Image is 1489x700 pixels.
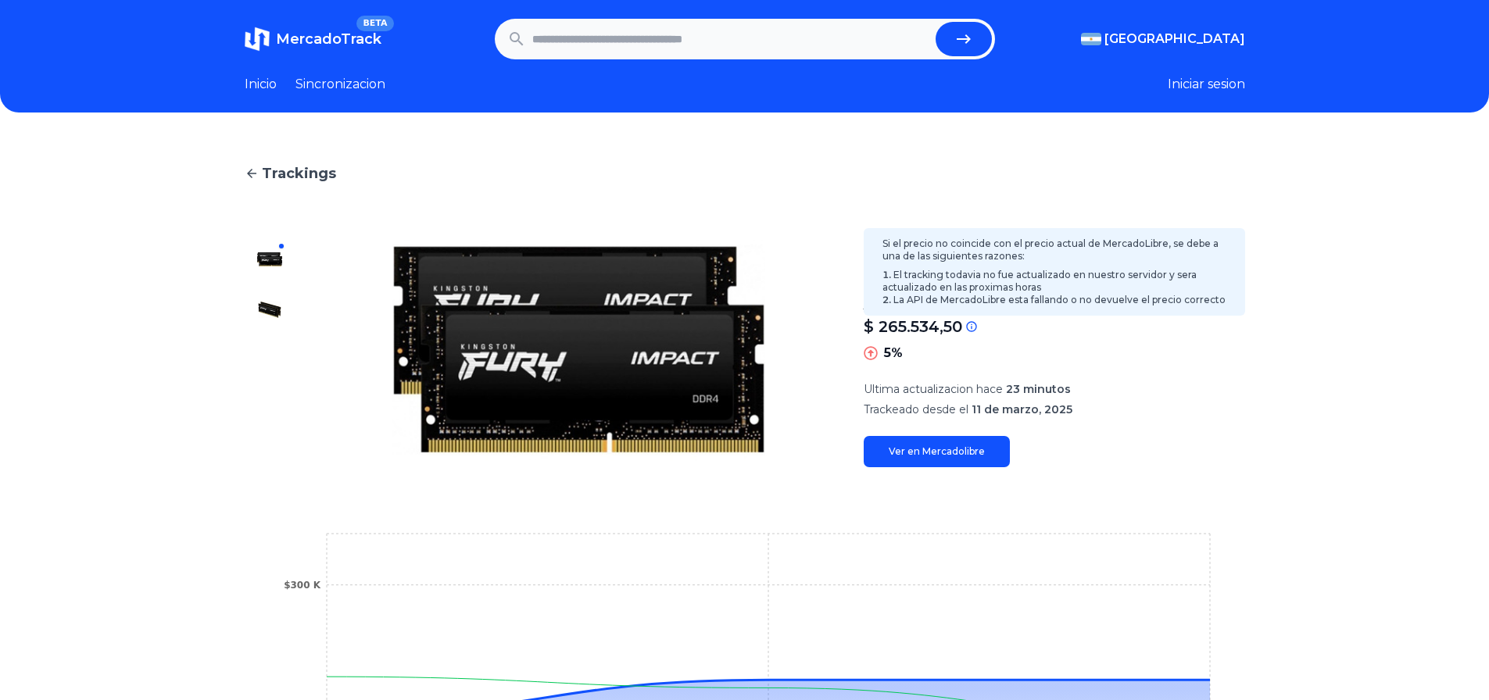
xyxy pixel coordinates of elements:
[884,344,903,362] p: 5%
[295,75,385,94] a: Sincronizacion
[882,269,1226,294] li: El tracking todavia no fue actualizado en nuestro servidor y sera actualizado en las proximas horas
[326,234,832,467] img: Memoria Kingston Fury Sodimm 32gb Ddr4 (2x 16gb) 3200
[245,27,381,52] a: MercadoTrackBETA
[284,580,321,591] tspan: $300 K
[882,237,1226,262] p: Si el precio no coincide con el precio actual de MercadoLibre, se debe a una de las siguientes ra...
[1081,30,1245,48] button: [GEOGRAPHIC_DATA]
[864,382,1003,396] span: Ultima actualizacion hace
[1168,75,1245,94] button: Iniciar sesion
[972,402,1072,416] span: 11 de marzo, 2025
[245,162,1245,184] a: Trackings
[1006,382,1071,396] span: 23 minutos
[257,247,282,272] img: Memoria Kingston Fury Sodimm 32gb Ddr4 (2x 16gb) 3200
[356,16,393,31] span: BETA
[882,294,1226,306] li: La API de MercadoLibre esta fallando o no devuelve el precio correcto
[864,436,1010,467] a: Ver en Mercadolibre
[276,30,381,48] span: MercadoTrack
[245,75,277,94] a: Inicio
[864,316,962,337] p: $ 265.534,50
[1081,33,1101,45] img: Argentina
[245,27,270,52] img: MercadoTrack
[864,402,968,416] span: Trackeado desde el
[1104,30,1245,48] span: [GEOGRAPHIC_DATA]
[262,162,336,184] span: Trackings
[257,297,282,322] img: Memoria Kingston Fury Sodimm 32gb Ddr4 (2x 16gb) 3200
